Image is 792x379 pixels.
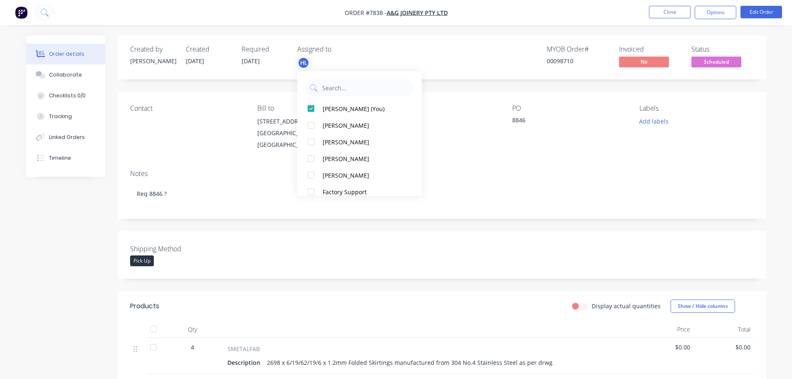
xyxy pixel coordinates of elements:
div: Total [693,321,754,338]
div: Notes [130,170,754,178]
img: Factory [15,6,27,19]
div: MYOB Order # [547,45,609,53]
button: [PERSON_NAME] [297,134,422,150]
span: [DATE] [186,57,204,65]
button: Show / Hide columns [671,300,735,313]
a: A&G Joinery Pty Ltd [387,9,448,17]
button: [PERSON_NAME] [297,167,422,183]
div: Created by [130,45,176,53]
span: Order #7838 - [345,9,387,17]
input: Search... [321,79,410,96]
button: Close [649,6,691,18]
span: $0.00 [697,343,750,352]
div: [STREET_ADDRESS] [257,116,371,127]
button: Linked Orders [26,127,105,148]
div: Req 8846 ? [130,181,754,206]
button: Order details [26,44,105,64]
button: Timeline [26,148,105,168]
button: [PERSON_NAME] (You) [297,100,422,117]
div: Collaborate [49,71,82,79]
div: Pick Up [130,255,154,266]
label: Shipping Method [130,244,234,254]
button: Scheduled [691,57,741,69]
div: [PERSON_NAME] [323,138,406,146]
span: 4 [191,343,194,352]
div: Linked Orders [49,134,85,141]
div: Labels [639,104,753,112]
div: [STREET_ADDRESS][GEOGRAPHIC_DATA], [GEOGRAPHIC_DATA], 2565 [257,116,371,151]
div: Bill to [257,104,371,112]
div: [PERSON_NAME] [323,121,406,130]
button: Add labels [635,116,673,127]
span: [DATE] [242,57,260,65]
div: Pick up [385,104,498,112]
span: $0.00 [637,343,690,352]
button: Tracking [26,106,105,127]
span: Scheduled [691,57,741,67]
div: Qty [168,321,217,338]
span: No [619,57,669,67]
span: SMETALFAB [227,344,260,353]
button: [PERSON_NAME] [297,150,422,167]
div: Factory Support [323,188,406,196]
div: 8846 [512,116,616,127]
div: 00098710 [547,57,609,65]
div: Assigned to [297,45,380,53]
button: Options [695,6,736,19]
div: [GEOGRAPHIC_DATA], [GEOGRAPHIC_DATA], 2565 [257,127,371,151]
div: Created [186,45,232,53]
div: [PERSON_NAME] [323,171,406,180]
div: Price [633,321,693,338]
div: Products [130,301,159,311]
div: Contact [130,104,244,112]
div: Order details [49,50,84,58]
button: Factory Support [297,183,422,200]
div: Description [227,357,264,369]
button: HL [297,57,310,69]
div: [PERSON_NAME] (You) [323,104,406,113]
button: Checklists 0/0 [26,85,105,106]
div: [PERSON_NAME] [130,57,176,65]
div: [PERSON_NAME] [323,154,406,163]
button: Edit Order [740,6,782,18]
label: Display actual quantities [592,302,661,310]
div: 2698 x 6/19/62/19/6 x 1.2mm Folded Skirtings manufactured from 304 No.4 Stainless Steel as per drwg [264,357,556,369]
div: Timeline [49,154,71,162]
div: Checklists 0/0 [49,92,86,99]
button: [PERSON_NAME] [297,117,422,134]
div: Tracking [49,113,72,120]
button: Collaborate [26,64,105,85]
div: Invoiced [619,45,681,53]
div: PO [512,104,626,112]
div: Status [691,45,754,53]
div: Required [242,45,287,53]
